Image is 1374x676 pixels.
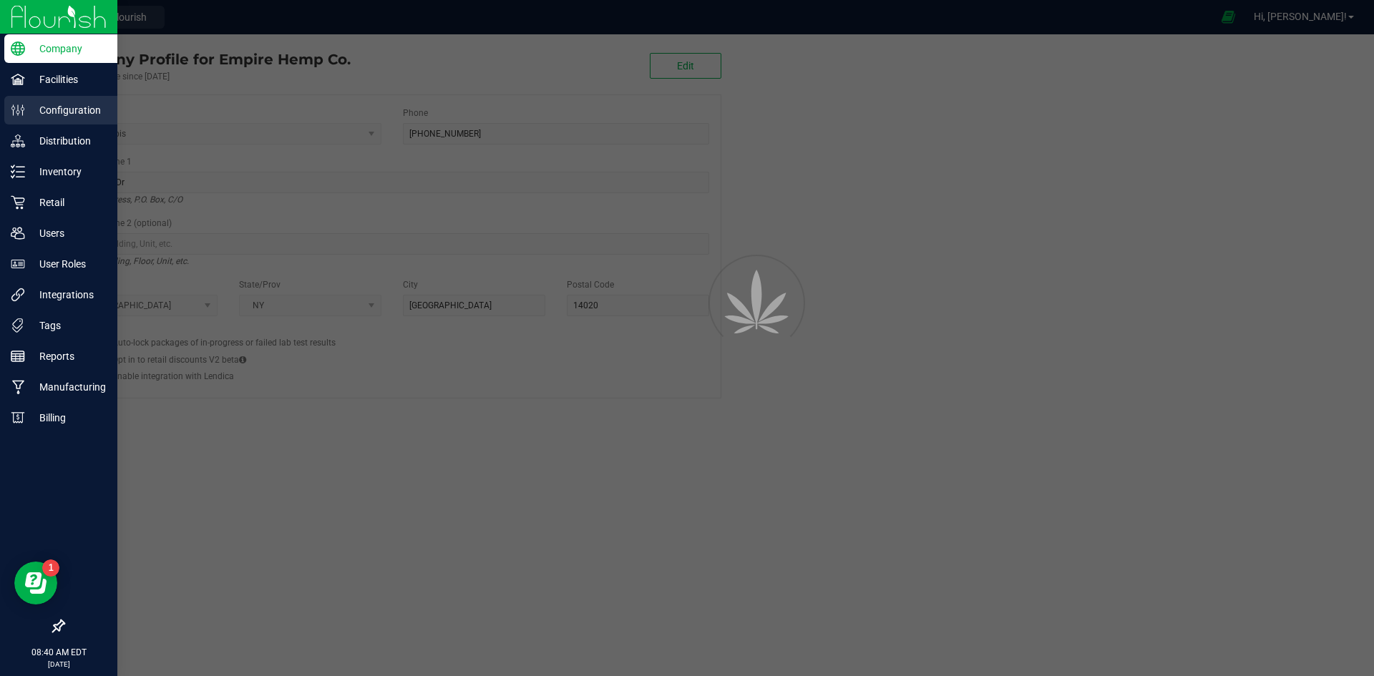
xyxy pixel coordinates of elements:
[25,225,111,242] p: Users
[11,318,25,333] inline-svg: Tags
[25,132,111,150] p: Distribution
[11,288,25,302] inline-svg: Integrations
[11,349,25,363] inline-svg: Reports
[11,72,25,87] inline-svg: Facilities
[6,659,111,670] p: [DATE]
[25,194,111,211] p: Retail
[11,103,25,117] inline-svg: Configuration
[25,102,111,119] p: Configuration
[25,255,111,273] p: User Roles
[25,348,111,365] p: Reports
[25,40,111,57] p: Company
[11,226,25,240] inline-svg: Users
[25,378,111,396] p: Manufacturing
[11,195,25,210] inline-svg: Retail
[25,286,111,303] p: Integrations
[25,71,111,88] p: Facilities
[42,559,59,577] iframe: Resource center unread badge
[14,562,57,604] iframe: Resource center
[11,411,25,425] inline-svg: Billing
[25,317,111,334] p: Tags
[11,380,25,394] inline-svg: Manufacturing
[11,41,25,56] inline-svg: Company
[25,163,111,180] p: Inventory
[25,409,111,426] p: Billing
[11,257,25,271] inline-svg: User Roles
[6,646,111,659] p: 08:40 AM EDT
[11,134,25,148] inline-svg: Distribution
[11,165,25,179] inline-svg: Inventory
